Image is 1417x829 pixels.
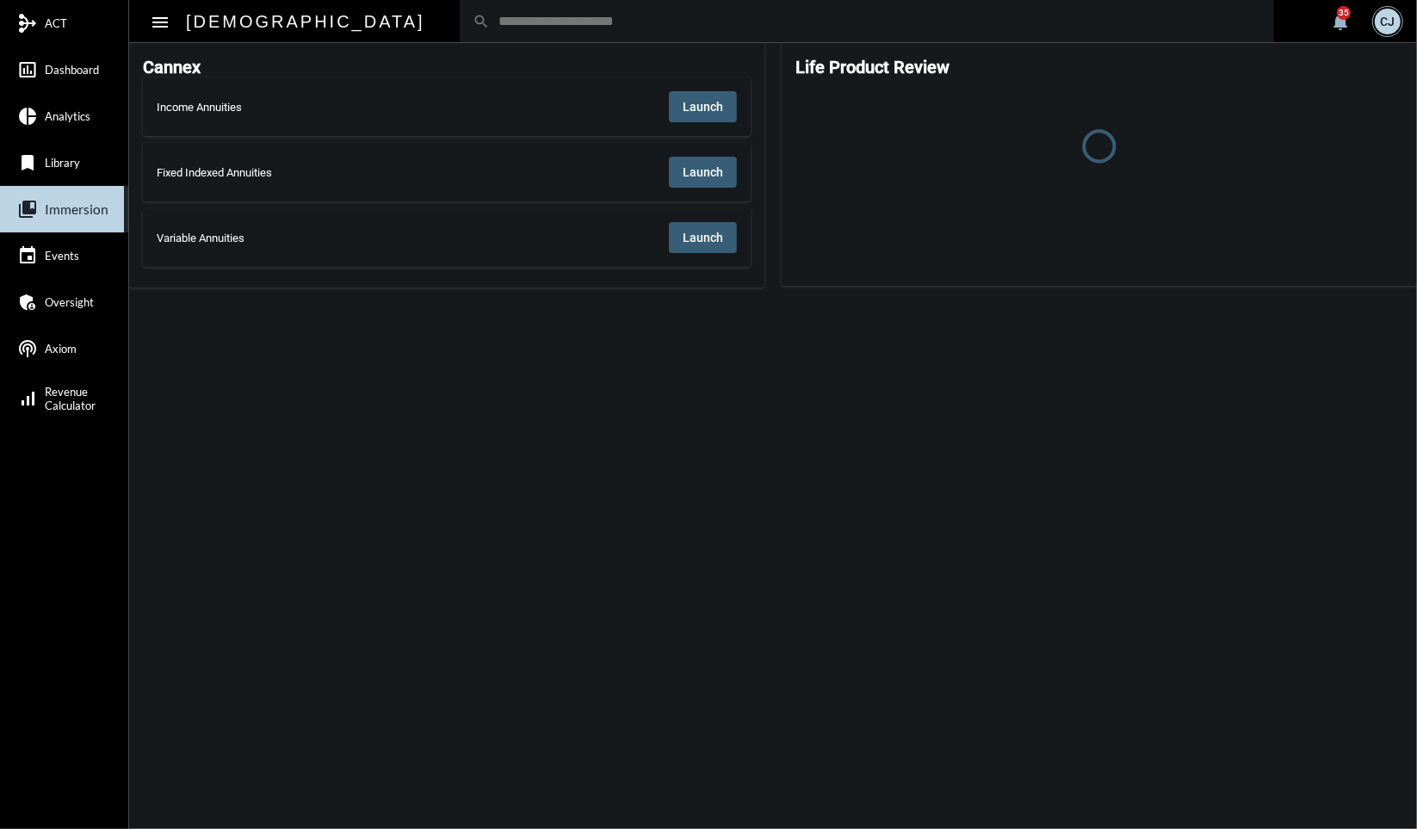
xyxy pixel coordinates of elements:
[683,165,723,179] span: Launch
[17,199,38,220] mat-icon: collections_bookmark
[143,57,201,77] h2: Cannex
[1375,9,1401,34] div: CJ
[1330,11,1351,32] mat-icon: notifications
[17,245,38,266] mat-icon: event
[17,338,38,359] mat-icon: podcasts
[17,292,38,312] mat-icon: admin_panel_settings
[17,13,38,34] mat-icon: mediation
[45,385,96,412] span: Revenue Calculator
[45,342,77,356] span: Axiom
[17,152,38,173] mat-icon: bookmark
[669,91,737,122] button: Launch
[683,231,723,244] span: Launch
[683,100,723,114] span: Launch
[157,101,384,114] div: Income Annuities
[45,109,90,123] span: Analytics
[795,57,950,77] h2: Life Product Review
[45,201,108,217] span: Immersion
[17,106,38,127] mat-icon: pie_chart
[45,295,94,309] span: Oversight
[17,388,38,409] mat-icon: signal_cellular_alt
[186,8,425,35] h2: [DEMOGRAPHIC_DATA]
[669,222,737,253] button: Launch
[45,249,79,263] span: Events
[1337,6,1351,20] div: 35
[473,13,490,30] mat-icon: search
[17,59,38,80] mat-icon: insert_chart_outlined
[45,16,67,30] span: ACT
[150,12,170,33] mat-icon: Side nav toggle icon
[143,4,177,39] button: Toggle sidenav
[157,232,386,244] div: Variable Annuities
[157,166,405,179] div: Fixed Indexed Annuities
[45,156,80,170] span: Library
[669,157,737,188] button: Launch
[45,63,99,77] span: Dashboard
